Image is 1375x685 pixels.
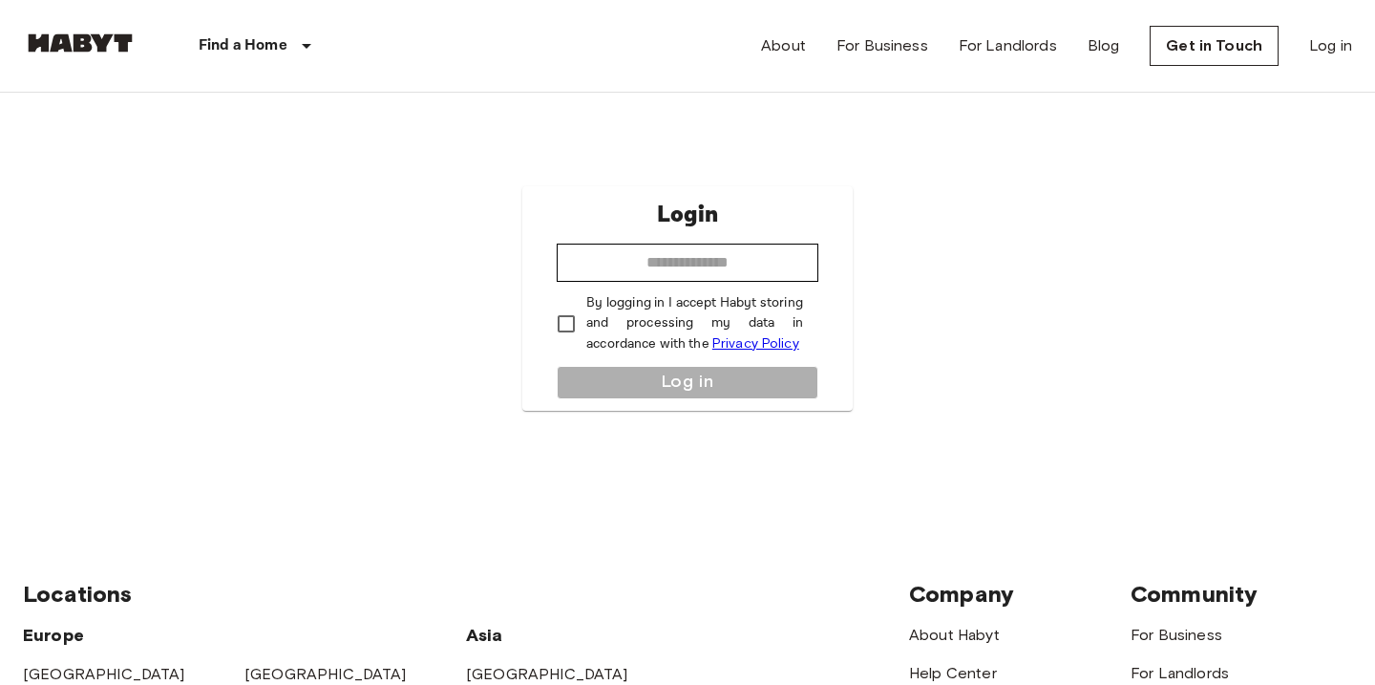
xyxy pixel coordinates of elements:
a: About Habyt [909,626,1000,644]
span: Community [1131,580,1258,608]
span: Europe [23,625,84,646]
a: Privacy Policy [712,335,799,352]
span: Asia [466,625,503,646]
p: By logging in I accept Habyt storing and processing my data in accordance with the [586,293,803,354]
a: About [761,34,806,57]
img: Habyt [23,33,137,53]
a: [GEOGRAPHIC_DATA] [23,665,185,683]
a: Get in Touch [1150,26,1279,66]
p: Login [657,198,718,232]
a: [GEOGRAPHIC_DATA] [244,665,407,683]
a: For Landlords [1131,664,1229,682]
a: Blog [1088,34,1120,57]
a: For Business [836,34,928,57]
a: Help Center [909,664,997,682]
a: For Business [1131,626,1222,644]
a: Log in [1309,34,1352,57]
p: Find a Home [199,34,287,57]
span: Locations [23,580,132,608]
span: Company [909,580,1014,608]
a: For Landlords [959,34,1057,57]
a: [GEOGRAPHIC_DATA] [466,665,628,683]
